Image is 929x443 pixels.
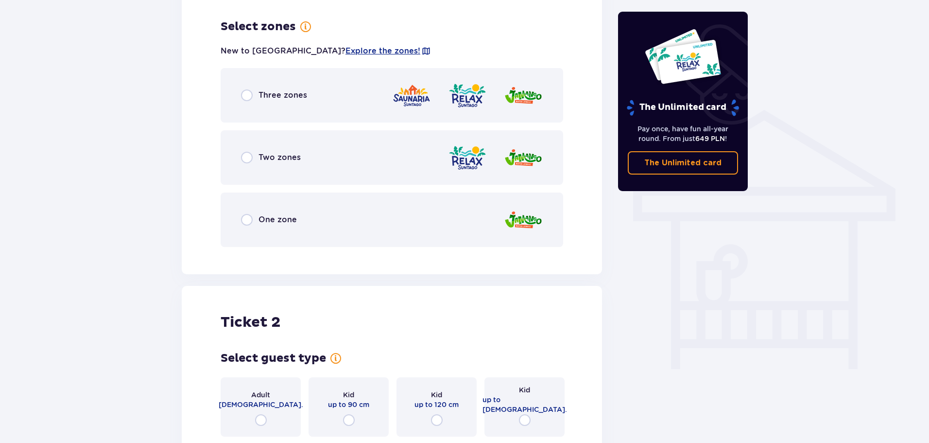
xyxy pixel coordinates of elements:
[628,124,739,143] p: Pay once, have fun all-year round. From just !
[345,46,420,56] a: Explore the zones!
[258,214,297,225] span: One zone
[258,90,307,101] span: Three zones
[504,82,543,109] img: Jamango
[448,144,487,172] img: Relax
[431,390,442,400] span: Kid
[343,390,354,400] span: Kid
[221,46,431,56] p: New to [GEOGRAPHIC_DATA]?
[221,351,326,366] h3: Select guest type
[519,385,530,395] span: Kid
[482,395,567,414] span: up to [DEMOGRAPHIC_DATA].
[644,28,722,85] img: Two entry cards to Suntago with the word 'UNLIMITED RELAX', featuring a white background with tro...
[392,82,431,109] img: Saunaria
[221,19,296,34] h3: Select zones
[644,158,722,168] p: The Unlimited card
[695,135,725,142] span: 649 PLN
[504,206,543,234] img: Jamango
[328,400,369,409] span: up to 90 cm
[221,313,280,332] h2: Ticket 2
[626,99,740,116] p: The Unlimited card
[251,390,270,400] span: Adult
[219,400,303,409] span: [DEMOGRAPHIC_DATA].
[448,82,487,109] img: Relax
[628,151,739,175] a: The Unlimited card
[258,152,301,163] span: Two zones
[504,144,543,172] img: Jamango
[414,400,459,409] span: up to 120 cm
